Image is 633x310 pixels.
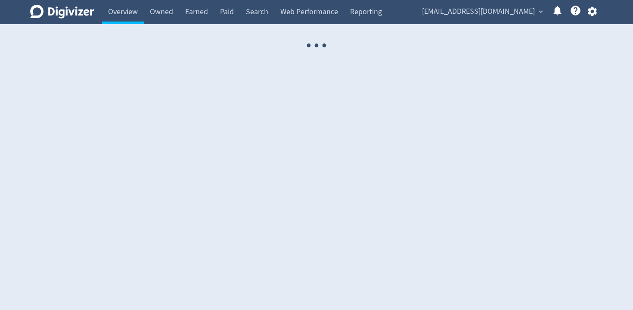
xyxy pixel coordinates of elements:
span: · [305,24,313,68]
button: [EMAIL_ADDRESS][DOMAIN_NAME] [419,5,545,19]
span: · [313,24,320,68]
span: [EMAIL_ADDRESS][DOMAIN_NAME] [422,5,535,19]
span: expand_more [537,8,545,15]
span: · [320,24,328,68]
